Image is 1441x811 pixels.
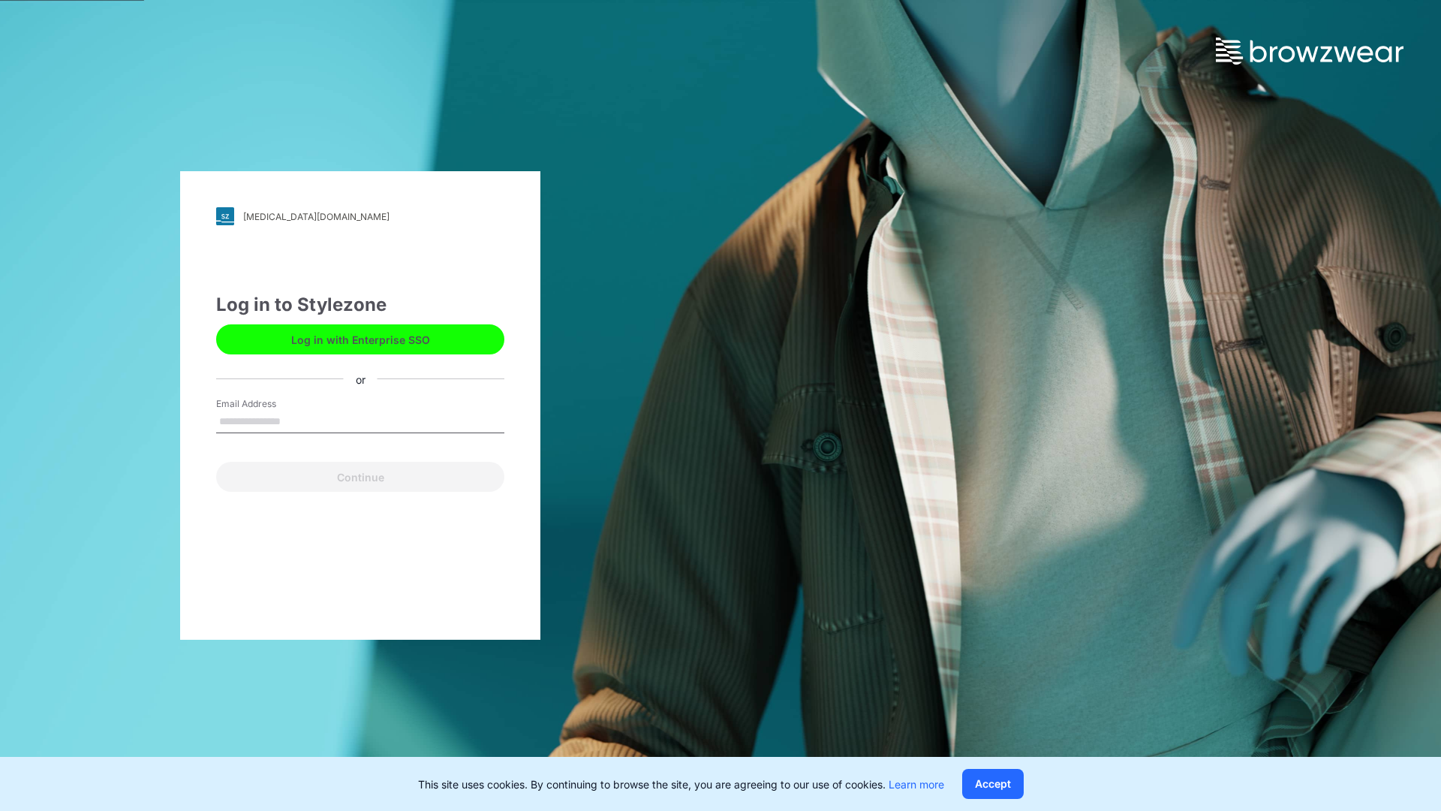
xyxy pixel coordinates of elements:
[216,291,504,318] div: Log in to Stylezone
[216,207,504,225] a: [MEDICAL_DATA][DOMAIN_NAME]
[344,371,378,387] div: or
[216,324,504,354] button: Log in with Enterprise SSO
[962,769,1024,799] button: Accept
[418,776,944,792] p: This site uses cookies. By continuing to browse the site, you are agreeing to our use of cookies.
[243,211,390,222] div: [MEDICAL_DATA][DOMAIN_NAME]
[216,207,234,225] img: svg+xml;base64,PHN2ZyB3aWR0aD0iMjgiIGhlaWdodD0iMjgiIHZpZXdCb3g9IjAgMCAyOCAyOCIgZmlsbD0ibm9uZSIgeG...
[216,397,321,411] label: Email Address
[889,778,944,791] a: Learn more
[1216,38,1403,65] img: browzwear-logo.73288ffb.svg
